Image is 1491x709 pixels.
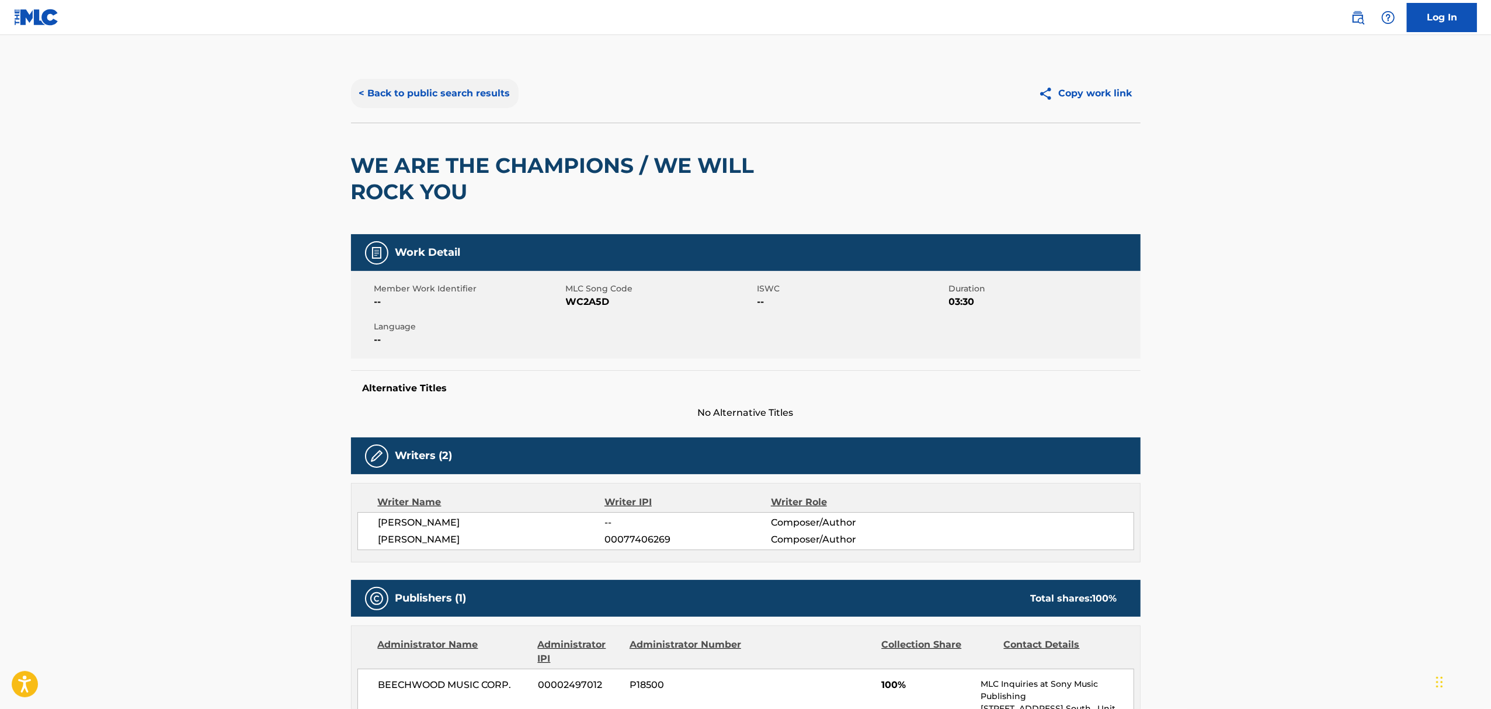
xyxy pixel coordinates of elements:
[1407,3,1477,32] a: Log In
[14,9,59,26] img: MLC Logo
[949,295,1138,309] span: 03:30
[538,638,621,666] div: Administrator IPI
[395,449,453,463] h5: Writers (2)
[1346,6,1370,29] a: Public Search
[630,638,743,666] div: Administrator Number
[604,516,770,530] span: --
[1436,665,1443,700] div: Drag
[370,246,384,260] img: Work Detail
[378,678,530,692] span: BEECHWOOD MUSIC CORP.
[1038,86,1059,101] img: Copy work link
[395,592,467,605] h5: Publishers (1)
[374,283,563,295] span: Member Work Identifier
[378,495,605,509] div: Writer Name
[395,246,461,259] h5: Work Detail
[351,79,519,108] button: < Back to public search results
[771,516,922,530] span: Composer/Author
[351,152,825,205] h2: WE ARE THE CHAMPIONS / WE WILL ROCK YOU
[566,283,755,295] span: MLC Song Code
[757,295,946,309] span: --
[363,383,1129,394] h5: Alternative Titles
[630,678,743,692] span: P18500
[771,495,922,509] div: Writer Role
[1093,593,1117,604] span: 100 %
[949,283,1138,295] span: Duration
[757,283,946,295] span: ISWC
[1377,6,1400,29] div: Help
[604,533,770,547] span: 00077406269
[1004,638,1117,666] div: Contact Details
[981,678,1133,703] p: MLC Inquiries at Sony Music Publishing
[351,406,1141,420] span: No Alternative Titles
[881,678,972,692] span: 100%
[771,533,922,547] span: Composer/Author
[1433,653,1491,709] iframe: Chat Widget
[378,638,529,666] div: Administrator Name
[1030,79,1141,108] button: Copy work link
[374,321,563,333] span: Language
[604,495,771,509] div: Writer IPI
[374,295,563,309] span: --
[378,533,605,547] span: [PERSON_NAME]
[881,638,995,666] div: Collection Share
[566,295,755,309] span: WC2A5D
[538,678,621,692] span: 00002497012
[378,516,605,530] span: [PERSON_NAME]
[1031,592,1117,606] div: Total shares:
[1351,11,1365,25] img: search
[370,449,384,463] img: Writers
[1381,11,1395,25] img: help
[370,592,384,606] img: Publishers
[374,333,563,347] span: --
